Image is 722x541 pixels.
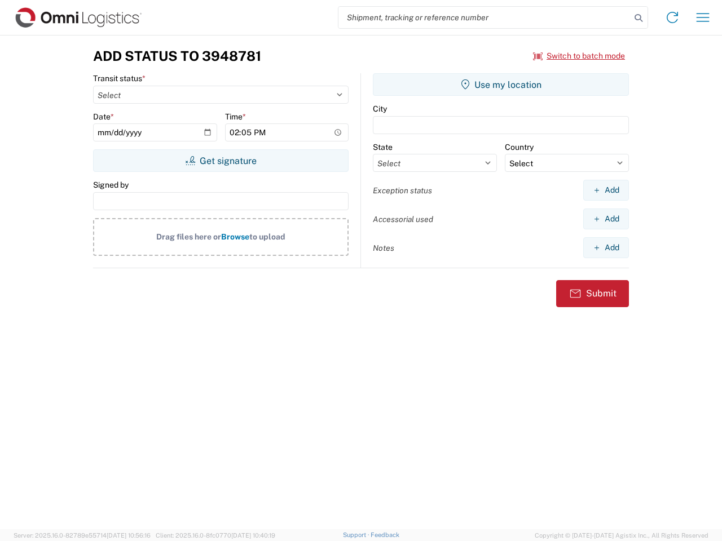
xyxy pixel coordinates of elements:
[107,532,151,539] span: [DATE] 10:56:16
[156,232,221,241] span: Drag files here or
[373,73,629,96] button: Use my location
[373,214,433,224] label: Accessorial used
[338,7,631,28] input: Shipment, tracking or reference number
[583,209,629,229] button: Add
[371,531,399,538] a: Feedback
[221,232,249,241] span: Browse
[373,142,393,152] label: State
[556,280,629,307] button: Submit
[533,47,625,65] button: Switch to batch mode
[231,532,275,539] span: [DATE] 10:40:19
[373,185,432,196] label: Exception status
[373,104,387,114] label: City
[505,142,534,152] label: Country
[583,237,629,258] button: Add
[93,73,146,83] label: Transit status
[93,112,114,122] label: Date
[225,112,246,122] label: Time
[14,532,151,539] span: Server: 2025.16.0-82789e55714
[373,243,394,253] label: Notes
[93,180,129,190] label: Signed by
[249,232,285,241] span: to upload
[343,531,371,538] a: Support
[93,48,261,64] h3: Add Status to 3948781
[93,149,349,172] button: Get signature
[583,180,629,201] button: Add
[156,532,275,539] span: Client: 2025.16.0-8fc0770
[535,530,708,540] span: Copyright © [DATE]-[DATE] Agistix Inc., All Rights Reserved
